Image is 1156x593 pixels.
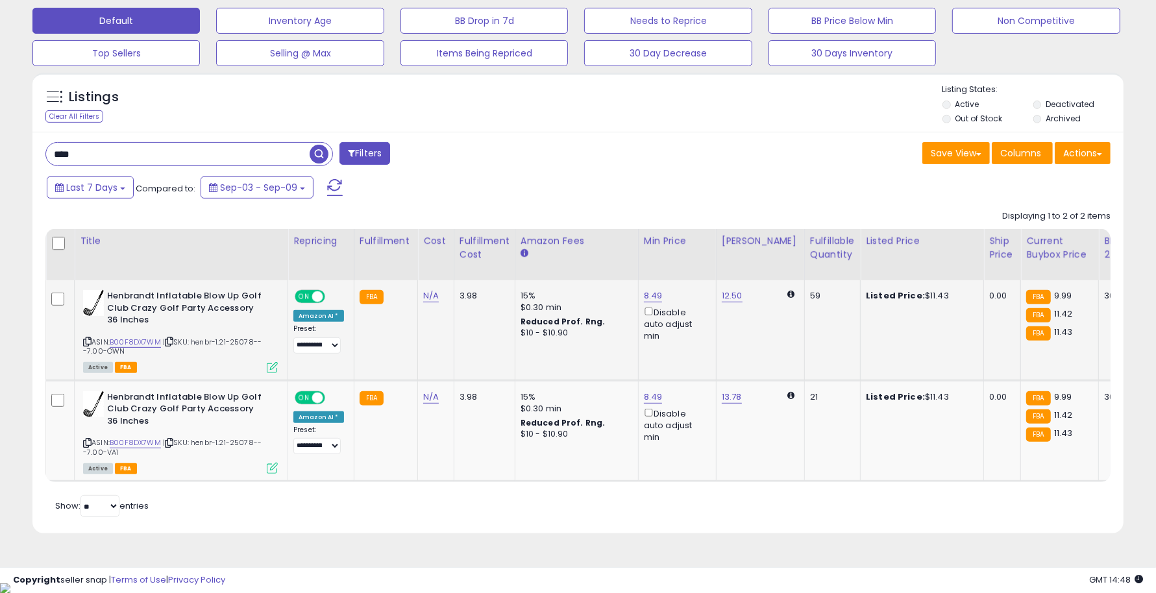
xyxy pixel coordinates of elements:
button: 30 Days Inventory [769,40,936,66]
div: 59 [810,290,850,302]
div: Fulfillable Quantity [810,234,855,261]
div: 21 [810,391,850,403]
div: Clear All Filters [45,110,103,123]
button: Inventory Age [216,8,384,34]
div: $11.43 [866,391,974,403]
a: B00F8DX7WM [110,437,161,448]
div: 3.98 [460,290,505,302]
div: Amazon AI * [293,310,344,322]
div: ASIN: [83,391,278,473]
a: 8.49 [644,289,663,302]
a: N/A [423,391,439,404]
div: Cost [423,234,449,248]
div: Fulfillment [360,234,412,248]
div: $11.43 [866,290,974,302]
button: Top Sellers [32,40,200,66]
button: Non Competitive [952,8,1120,34]
div: Title [80,234,282,248]
span: Compared to: [136,182,195,195]
span: | SKU: henbr-1.21-25078---7.00-OWN [83,337,262,356]
button: Save View [922,142,990,164]
small: FBA [1026,391,1050,405]
img: 41vy+dMB4bL._SL40_.jpg [83,290,104,316]
span: | SKU: henbr-1.21-25078---7.00-VA1 [83,437,262,457]
a: Terms of Use [111,574,166,586]
div: $0.30 min [521,403,628,415]
span: Last 7 Days [66,181,117,194]
div: Amazon Fees [521,234,633,248]
div: 36% [1104,290,1147,302]
div: ASIN: [83,290,278,372]
span: FBA [115,362,137,373]
label: Archived [1046,113,1081,124]
div: 0.00 [989,391,1011,403]
h5: Listings [69,88,119,106]
div: BB Share 24h. [1104,234,1151,261]
b: Reduced Prof. Rng. [521,316,606,327]
b: Henbrandt Inflatable Blow Up Golf Club Crazy Golf Party Accessory 36 Inches [107,391,265,431]
span: 2025-09-17 14:48 GMT [1089,574,1143,586]
div: $0.30 min [521,302,628,313]
div: 15% [521,391,628,403]
div: Disable auto adjust min [644,305,706,342]
button: Last 7 Days [47,176,134,199]
div: [PERSON_NAME] [722,234,799,248]
div: Current Buybox Price [1026,234,1093,261]
span: OFF [323,291,344,302]
b: Listed Price: [866,391,925,403]
div: Preset: [293,426,344,455]
div: 0.00 [989,290,1011,302]
span: 9.99 [1054,391,1072,403]
small: FBA [1026,409,1050,424]
strong: Copyright [13,574,60,586]
small: FBA [1026,428,1050,442]
div: Listed Price [866,234,978,248]
div: 3.98 [460,391,505,403]
div: Displaying 1 to 2 of 2 items [1002,210,1111,223]
small: Amazon Fees. [521,248,528,260]
button: Default [32,8,200,34]
div: $10 - $10.90 [521,429,628,440]
div: Repricing [293,234,349,248]
span: OFF [323,392,344,403]
a: 13.78 [722,391,742,404]
a: 8.49 [644,391,663,404]
button: BB Drop in 7d [400,8,568,34]
small: FBA [1026,326,1050,341]
b: Reduced Prof. Rng. [521,417,606,428]
span: 9.99 [1054,289,1072,302]
img: 41vy+dMB4bL._SL40_.jpg [83,391,104,417]
span: 11.43 [1054,427,1073,439]
span: FBA [115,463,137,474]
small: FBA [1026,290,1050,304]
b: Listed Price: [866,289,925,302]
span: 11.42 [1054,409,1073,421]
button: Needs to Reprice [584,8,752,34]
div: Ship Price [989,234,1015,261]
button: Actions [1055,142,1111,164]
a: B00F8DX7WM [110,337,161,348]
label: Active [955,99,979,110]
button: Items Being Repriced [400,40,568,66]
span: Columns [1000,147,1041,160]
a: 12.50 [722,289,743,302]
span: Show: entries [55,500,149,512]
div: Disable auto adjust min [644,406,706,443]
button: Columns [992,142,1053,164]
div: seller snap | | [13,574,225,587]
small: FBA [1026,308,1050,322]
small: FBA [360,391,384,405]
p: Listing States: [942,84,1124,96]
span: ON [296,291,312,302]
span: 11.42 [1054,308,1073,320]
b: Henbrandt Inflatable Blow Up Golf Club Crazy Golf Party Accessory 36 Inches [107,290,265,330]
button: 30 Day Decrease [584,40,752,66]
span: ON [296,392,312,403]
div: 36% [1104,391,1147,403]
button: BB Price Below Min [769,8,936,34]
div: Min Price [644,234,711,248]
button: Filters [339,142,390,165]
div: $10 - $10.90 [521,328,628,339]
button: Sep-03 - Sep-09 [201,176,314,199]
small: FBA [360,290,384,304]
